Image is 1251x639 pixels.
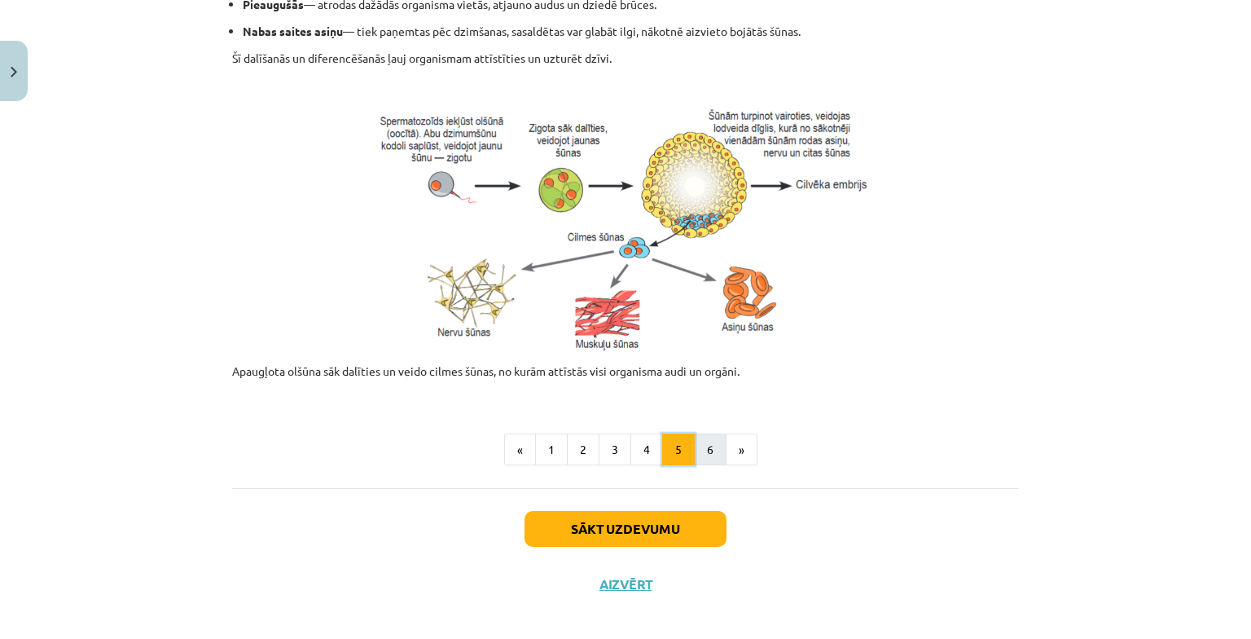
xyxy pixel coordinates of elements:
[525,511,726,547] button: Sākt uzdevumu
[11,67,17,77] img: icon-close-lesson-0947bae3869378f0d4975bcd49f059093ad1ed9edebbc8119c70593378902aed.svg
[232,363,1019,397] p: Apaugļota olšūna sāk dalīties un veido cilmes šūnas, no kurām attīstās visi organisma audi un org...
[726,434,757,466] button: »
[595,576,656,593] button: Aizvērt
[662,434,695,466] button: 5
[504,434,536,466] button: «
[232,434,1019,466] nav: Page navigation example
[567,434,599,466] button: 2
[243,24,343,38] strong: Nabas saites asiņu
[694,434,726,466] button: 6
[630,434,663,466] button: 4
[232,50,1019,67] p: Šī dalīšanās un diferencēšanās ļauj organismam attīstīties un uzturēt dzīvi.
[599,434,631,466] button: 3
[243,23,1019,40] p: — tiek paņemtas pēc dzimšanas, sasaldētas var glabāt ilgi, nākotnē aizvieto bojātās šūnas.
[535,434,568,466] button: 1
